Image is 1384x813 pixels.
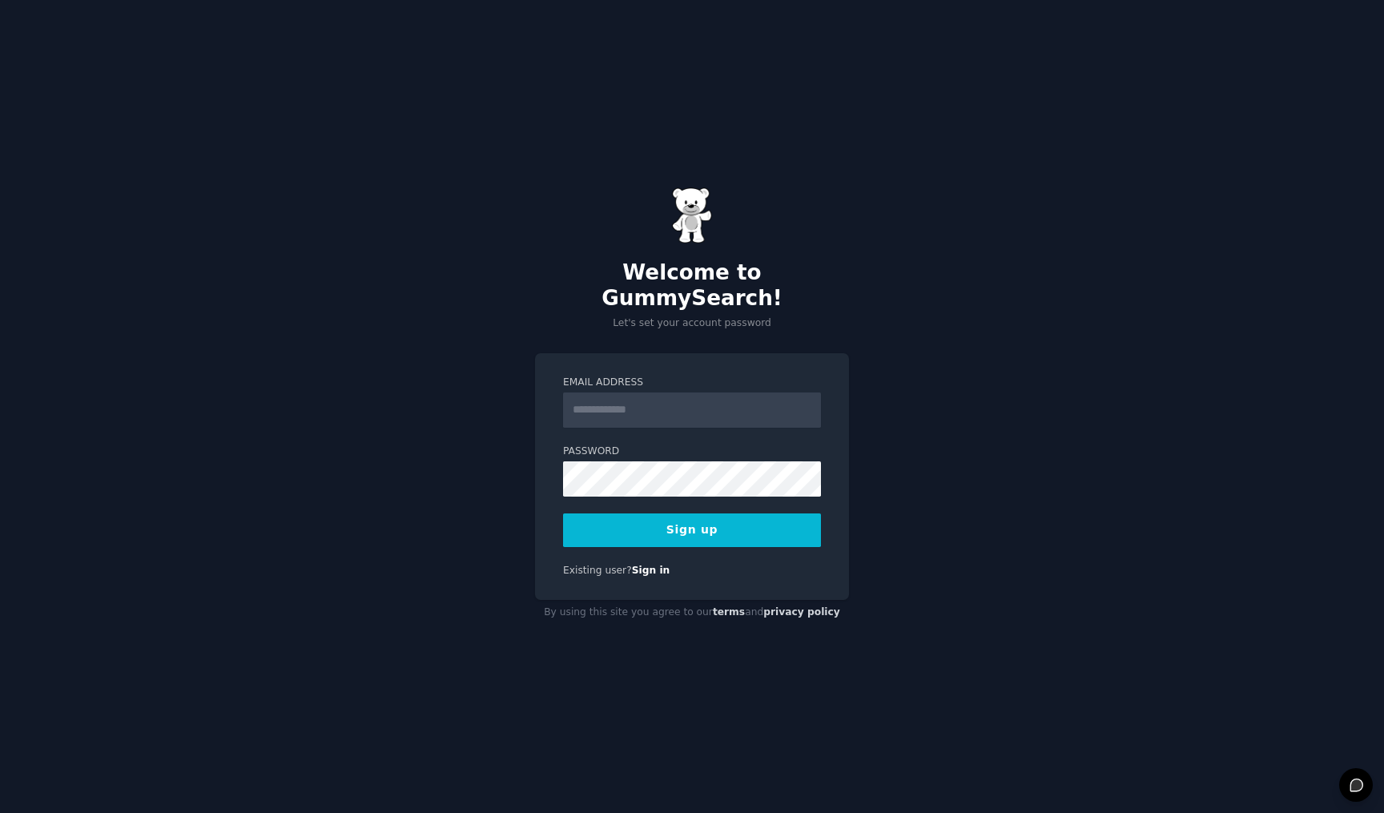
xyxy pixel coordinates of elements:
a: terms [713,606,745,618]
h2: Welcome to GummySearch! [535,260,849,311]
a: privacy policy [763,606,840,618]
label: Password [563,445,821,459]
a: Sign in [632,565,670,576]
div: By using this site you agree to our and [535,600,849,626]
span: Existing user? [563,565,632,576]
img: Gummy Bear [672,187,712,243]
p: Let's set your account password [535,316,849,331]
label: Email Address [563,376,821,390]
button: Sign up [563,513,821,547]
